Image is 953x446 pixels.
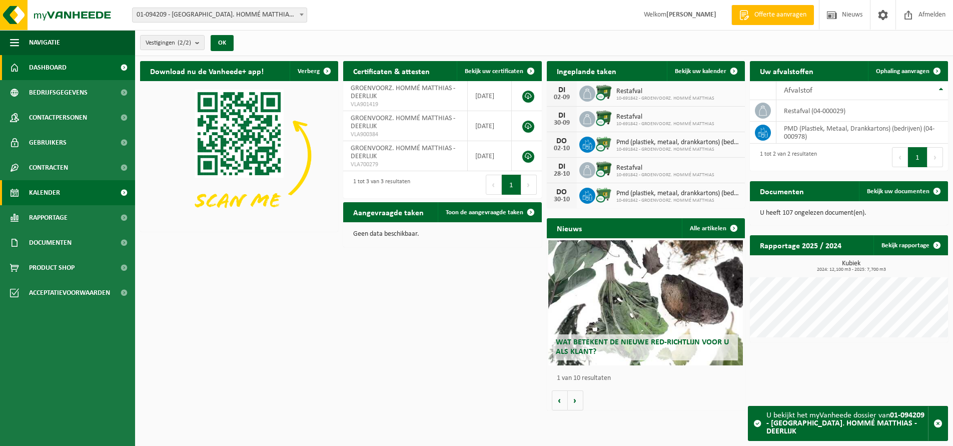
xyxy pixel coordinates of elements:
[568,390,583,410] button: Volgende
[351,131,460,139] span: VLA900384
[616,147,740,153] span: 10-691842 - GROENVOORZ. HOMMÉ MATTHIAS
[29,55,67,80] span: Dashboard
[595,186,612,203] img: WB-0660-CU
[616,113,714,121] span: Restafval
[547,61,626,81] h2: Ingeplande taken
[666,11,716,19] strong: [PERSON_NAME]
[557,375,740,382] p: 1 van 10 resultaten
[616,164,714,172] span: Restafval
[468,81,512,111] td: [DATE]
[755,260,948,272] h3: Kubiek
[29,30,60,55] span: Navigatie
[178,40,191,46] count: (2/2)
[298,68,320,75] span: Verberg
[548,240,742,365] a: Wat betekent de nieuwe RED-richtlijn voor u als klant?
[133,8,307,22] span: 01-094209 - GROENVOORZ. HOMMÉ MATTHIAS - DEERLIJK
[29,180,60,205] span: Kalender
[29,205,68,230] span: Rapportage
[868,61,947,81] a: Ophaling aanvragen
[892,147,908,167] button: Previous
[867,188,929,195] span: Bekijk uw documenten
[731,5,814,25] a: Offerte aanvragen
[343,61,440,81] h2: Certificaten & attesten
[29,280,110,305] span: Acceptatievoorwaarden
[556,338,729,356] span: Wat betekent de nieuwe RED-richtlijn voor u als klant?
[29,255,75,280] span: Product Shop
[552,86,572,94] div: DI
[29,105,87,130] span: Contactpersonen
[29,155,68,180] span: Contracten
[667,61,744,81] a: Bekijk uw kalender
[348,174,410,196] div: 1 tot 3 van 3 resultaten
[766,411,924,435] strong: 01-094209 - [GEOGRAPHIC_DATA]. HOMMÉ MATTHIAS - DEERLIJK
[457,61,541,81] a: Bekijk uw certificaten
[29,230,72,255] span: Documenten
[552,137,572,145] div: DO
[616,88,714,96] span: Restafval
[552,112,572,120] div: DI
[211,35,234,51] button: OK
[755,146,817,168] div: 1 tot 2 van 2 resultaten
[750,235,851,255] h2: Rapportage 2025 / 2024
[438,202,541,222] a: Toon de aangevraagde taken
[750,181,814,201] h2: Documenten
[616,96,714,102] span: 10-691842 - GROENVOORZ. HOMMÉ MATTHIAS
[859,181,947,201] a: Bekijk uw documenten
[595,84,612,101] img: WB-1100-CU
[468,111,512,141] td: [DATE]
[595,110,612,127] img: WB-1100-CU
[353,231,531,238] p: Geen data beschikbaar.
[446,209,523,216] span: Toon de aangevraagde taken
[465,68,523,75] span: Bekijk uw certificaten
[552,145,572,152] div: 02-10
[908,147,927,167] button: 1
[146,36,191,51] span: Vestigingen
[927,147,943,167] button: Next
[766,406,928,440] div: U bekijkt het myVanheede dossier van
[776,122,948,144] td: PMD (Plastiek, Metaal, Drankkartons) (bedrijven) (04-000978)
[552,188,572,196] div: DO
[486,175,502,195] button: Previous
[755,267,948,272] span: 2024: 12,100 m3 - 2025: 7,700 m3
[521,175,537,195] button: Next
[351,101,460,109] span: VLA901419
[552,196,572,203] div: 30-10
[552,390,568,410] button: Vorige
[616,190,740,198] span: Pmd (plastiek, metaal, drankkartons) (bedrijven)
[351,115,455,130] span: GROENVOORZ. HOMMÉ MATTHIAS - DEERLIJK
[552,94,572,101] div: 02-09
[29,130,67,155] span: Gebruikers
[552,163,572,171] div: DI
[675,68,726,75] span: Bekijk uw kalender
[776,100,948,122] td: restafval (04-000029)
[140,35,205,50] button: Vestigingen(2/2)
[595,161,612,178] img: WB-1100-CU
[29,80,88,105] span: Bedrijfsgegevens
[351,161,460,169] span: VLA700279
[552,171,572,178] div: 28-10
[616,198,740,204] span: 10-691842 - GROENVOORZ. HOMMÉ MATTHIAS
[502,175,521,195] button: 1
[876,68,929,75] span: Ophaling aanvragen
[595,135,612,152] img: WB-0660-CU
[873,235,947,255] a: Bekijk rapportage
[351,85,455,100] span: GROENVOORZ. HOMMÉ MATTHIAS - DEERLIJK
[132,8,307,23] span: 01-094209 - GROENVOORZ. HOMMÉ MATTHIAS - DEERLIJK
[682,218,744,238] a: Alle artikelen
[752,10,809,20] span: Offerte aanvragen
[616,172,714,178] span: 10-691842 - GROENVOORZ. HOMMÉ MATTHIAS
[468,141,512,171] td: [DATE]
[547,218,592,238] h2: Nieuws
[750,61,823,81] h2: Uw afvalstoffen
[616,121,714,127] span: 10-691842 - GROENVOORZ. HOMMÉ MATTHIAS
[351,145,455,160] span: GROENVOORZ. HOMMÉ MATTHIAS - DEERLIJK
[760,210,938,217] p: U heeft 107 ongelezen document(en).
[784,87,812,95] span: Afvalstof
[616,139,740,147] span: Pmd (plastiek, metaal, drankkartons) (bedrijven)
[140,61,274,81] h2: Download nu de Vanheede+ app!
[140,81,338,230] img: Download de VHEPlus App
[343,202,434,222] h2: Aangevraagde taken
[552,120,572,127] div: 30-09
[290,61,337,81] button: Verberg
